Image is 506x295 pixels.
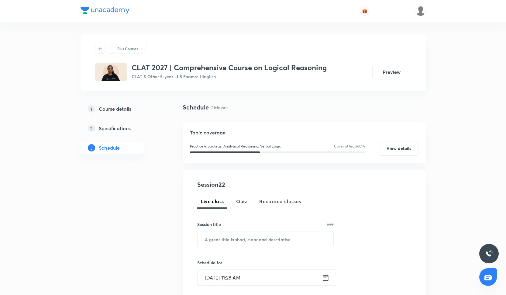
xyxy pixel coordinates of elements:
button: avatar [360,6,370,16]
p: Practice & Strategy, Analytical Reasoning, Verbal Logic [190,144,281,149]
p: Plus Courses [117,46,138,51]
h5: Course details [99,105,131,113]
p: 1 [88,105,95,113]
p: CLAT & Other 5-year LLB Exams • Hinglish [132,73,327,80]
img: ttu [485,250,493,257]
button: Preview [372,65,411,79]
a: 1Course details [81,103,163,115]
h5: Topic coverage [190,129,418,136]
img: avatar [362,8,367,14]
h4: Session 22 [197,180,308,189]
img: B8765122-0612-4131-98C8-68CFC207118C_plus.png [95,63,127,81]
img: Company Logo [81,7,129,14]
a: 2Specifications [81,122,163,134]
span: Live class [201,198,224,205]
span: Quiz [236,198,247,205]
h5: Schedule [99,144,120,151]
h4: Schedule [183,103,209,112]
h6: Schedule for [197,259,334,266]
p: 0/99 [327,223,334,226]
p: 3 [88,144,95,151]
h3: CLAT 2027 | Comprehensive Course on Logical Reasoning [132,63,327,72]
button: View details [380,141,418,156]
img: Samridhya Pal [415,6,426,16]
h6: Session title [197,221,221,227]
a: Company Logo [81,7,129,16]
input: A great title is short, clear and descriptive [198,231,334,247]
p: Cover at least 60 % [334,144,365,149]
h5: Specifications [99,125,131,132]
span: Recorded classes [259,198,301,205]
p: 2 [88,125,95,132]
p: 21 classes [211,104,228,111]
